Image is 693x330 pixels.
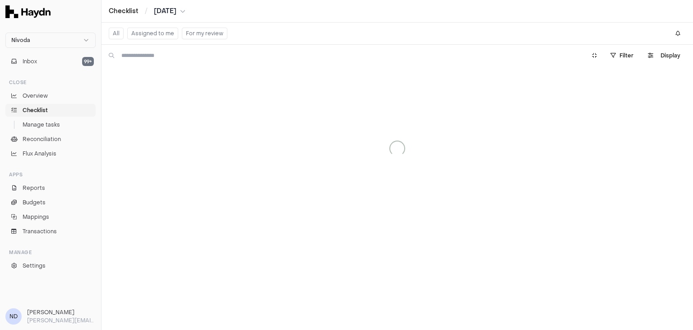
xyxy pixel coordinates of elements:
span: Budgets [23,198,46,207]
div: Manage [5,245,96,259]
a: Settings [5,259,96,272]
a: Reconciliation [5,133,96,146]
nav: breadcrumb [109,7,185,16]
a: Mappings [5,211,96,223]
a: Overview [5,90,96,102]
a: Transactions [5,225,96,238]
button: Inbox99+ [5,55,96,68]
a: Checklist [5,104,96,117]
span: Reconciliation [23,135,61,143]
div: Apps [5,167,96,182]
img: Haydn Logo [5,5,51,18]
button: Filter [605,48,639,63]
h3: [PERSON_NAME] [27,308,96,316]
span: ND [5,308,22,325]
span: Nivoda [11,37,30,44]
a: Manage tasks [5,118,96,131]
span: / [143,6,149,15]
span: Inbox [23,57,37,66]
span: Checklist [23,106,48,114]
button: For my review [182,28,227,39]
span: Reports [23,184,45,192]
span: Mappings [23,213,49,221]
button: Assigned to me [127,28,178,39]
span: Manage tasks [23,121,60,129]
a: Checklist [109,7,139,16]
p: [PERSON_NAME][EMAIL_ADDRESS][DOMAIN_NAME] [27,316,96,325]
div: Close [5,75,96,90]
span: Overview [23,92,48,100]
span: Transactions [23,227,57,236]
span: Flux Analysis [23,150,56,158]
span: Filter [619,52,633,59]
button: Display [642,48,686,63]
button: All [109,28,124,39]
a: Reports [5,182,96,194]
button: Nivoda [5,33,96,48]
a: Budgets [5,196,96,209]
button: [DATE] [154,7,185,16]
a: Flux Analysis [5,147,96,160]
span: [DATE] [154,7,176,16]
span: Settings [23,262,46,270]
